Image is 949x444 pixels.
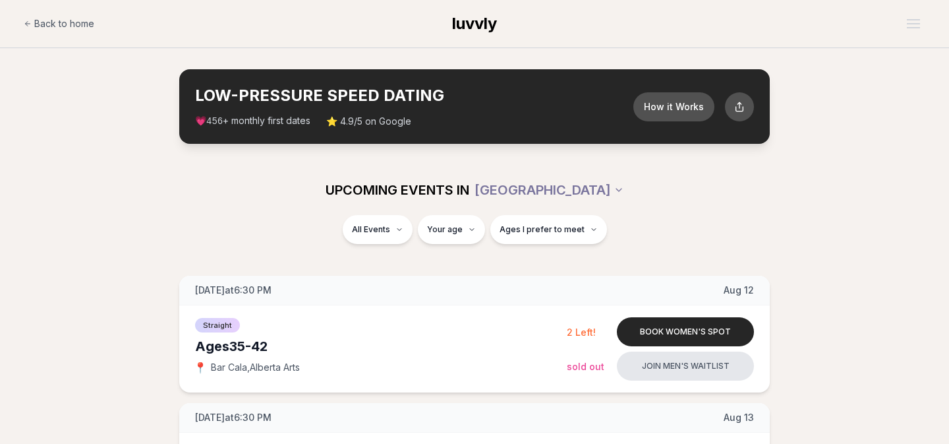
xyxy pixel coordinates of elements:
button: All Events [343,215,413,244]
span: 📍 [195,362,206,373]
span: 456 [206,116,223,127]
span: UPCOMING EVENTS IN [326,181,469,199]
span: luvvly [452,14,497,33]
span: ⭐ 4.9/5 on Google [326,115,411,128]
button: Join men's waitlist [617,352,754,381]
span: Back to home [34,17,94,30]
span: [DATE] at 6:30 PM [195,411,272,424]
span: Straight [195,318,240,333]
span: All Events [352,224,390,235]
button: How it Works [633,92,714,121]
button: Book women's spot [617,317,754,346]
span: Ages I prefer to meet [500,224,585,235]
div: Ages 35-42 [195,337,567,356]
button: Open menu [902,14,925,34]
button: Your age [418,215,485,244]
span: Sold Out [567,361,604,372]
span: Aug 12 [724,284,754,297]
h2: LOW-PRESSURE SPEED DATING [195,85,633,106]
a: Back to home [24,11,94,37]
button: Ages I prefer to meet [490,215,607,244]
span: Your age [427,224,463,235]
span: 2 Left! [567,327,596,338]
span: Aug 13 [724,411,754,424]
button: [GEOGRAPHIC_DATA] [474,175,624,205]
a: luvvly [452,13,497,34]
span: 💗 + monthly first dates [195,114,310,128]
span: Bar Cala , Alberta Arts [211,361,300,374]
span: [DATE] at 6:30 PM [195,284,272,297]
